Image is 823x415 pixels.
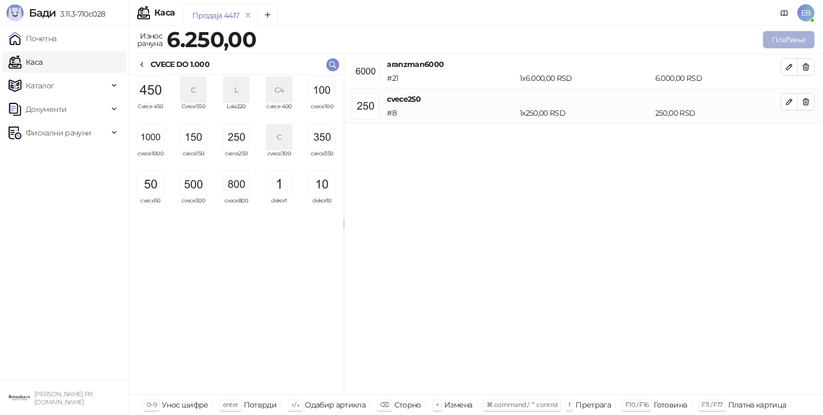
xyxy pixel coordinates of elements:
[135,29,164,50] div: Износ рачуна
[262,104,296,120] span: cvece 400
[262,198,296,214] span: dekor1
[176,151,211,167] span: cvece150
[701,401,722,409] span: F11 / F17
[223,77,249,103] div: L
[266,124,292,150] div: C
[26,122,91,144] span: Фискални рачуни
[654,398,687,412] div: Готовина
[181,171,206,197] img: Slika
[181,77,206,103] div: C
[305,398,365,412] div: Одабир артикла
[162,398,208,412] div: Унос шифре
[219,198,253,214] span: cvece800
[133,151,168,167] span: cvece1000
[444,398,472,412] div: Измена
[797,4,814,21] span: EB
[568,401,570,409] span: f
[309,77,335,103] img: Slika
[387,58,781,70] h4: aranzman6000
[138,124,163,150] img: Slika
[223,171,249,197] img: Slika
[241,11,255,20] button: remove
[575,398,611,412] div: Претрага
[6,4,24,21] img: Logo
[133,198,168,214] span: cvece50
[305,198,339,214] span: dekor10
[625,401,648,409] span: F10 / F16
[223,401,238,409] span: enter
[29,6,56,19] span: Бади
[385,72,518,84] div: # 21
[176,104,211,120] span: Cvece550
[305,104,339,120] span: cvece100
[219,151,253,167] span: cvece250
[653,107,783,119] div: 250,00 RSD
[487,401,558,409] span: ⌘ command / ⌃ control
[266,77,292,103] div: C4
[56,9,105,19] span: 3.11.3-710c028
[244,398,277,412] div: Потврди
[309,171,335,197] img: Slika
[192,10,239,21] div: Продаја 4417
[26,99,66,120] span: Документи
[385,107,518,119] div: # 8
[181,124,206,150] img: Slika
[394,398,421,412] div: Сторно
[380,401,388,409] span: ⌫
[151,58,210,70] div: CVECE DO 1.000
[219,104,253,120] span: Lala220
[9,51,42,73] a: Каса
[138,171,163,197] img: Slika
[257,4,279,26] button: Add tab
[133,104,168,120] span: Cvece 450
[26,75,55,96] span: Каталог
[653,72,783,84] div: 6.000,00 RSD
[9,28,57,49] a: Почетна
[266,171,292,197] img: Slika
[147,401,156,409] span: 0-9
[763,31,814,48] button: Плаћање
[129,75,343,394] div: grid
[518,72,653,84] div: 1 x 6.000,00 RSD
[223,124,249,150] img: Slika
[387,93,781,105] h4: cvece250
[167,26,256,52] strong: 6.250,00
[305,151,339,167] span: cvece350
[9,387,30,409] img: 64x64-companyLogo-0e2e8aaa-0bd2-431b-8613-6e3c65811325.png
[262,151,296,167] span: cvece300
[34,390,93,406] small: [PERSON_NAME] PR [DOMAIN_NAME]
[436,401,439,409] span: +
[728,398,787,412] div: Платна картица
[776,4,793,21] a: Документација
[309,124,335,150] img: Slika
[291,401,300,409] span: ↑/↓
[518,107,653,119] div: 1 x 250,00 RSD
[138,77,163,103] img: Slika
[154,9,175,17] div: Каса
[176,198,211,214] span: cvece500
